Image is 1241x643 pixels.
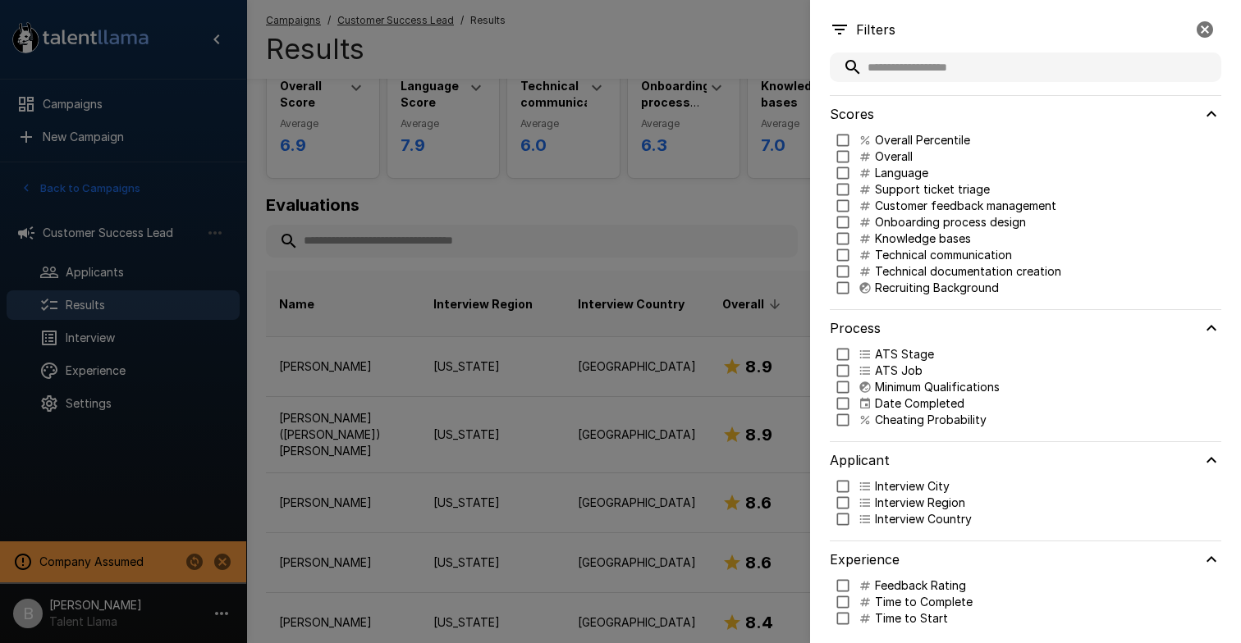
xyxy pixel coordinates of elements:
p: Interview Country [875,511,972,527]
p: Interview Region [875,495,965,511]
p: Support ticket triage [875,181,990,198]
p: Feedback Rating [875,577,966,594]
p: Knowledge bases [875,230,971,247]
p: Technical communication [875,247,1012,263]
p: Interview City [875,478,950,495]
p: Onboarding process design [875,214,1026,230]
p: Date Completed [875,395,964,412]
p: Time to Complete [875,594,973,610]
p: Time to Start [875,610,948,627]
h6: Process [830,317,881,340]
h6: Experience [830,548,900,571]
p: ATS Job [875,363,923,379]
p: Cheating Probability [875,412,987,428]
p: Customer feedback management [875,198,1056,214]
p: Filters [856,20,895,39]
p: Recruiting Background [875,280,999,296]
p: Overall Percentile [875,132,970,148]
p: Technical documentation creation [875,263,1061,280]
h6: Applicant [830,449,890,472]
p: Language [875,165,928,181]
p: ATS Stage [875,346,934,363]
h6: Scores [830,103,874,125]
p: Minimum Qualifications [875,379,1000,395]
p: Overall [875,148,913,165]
